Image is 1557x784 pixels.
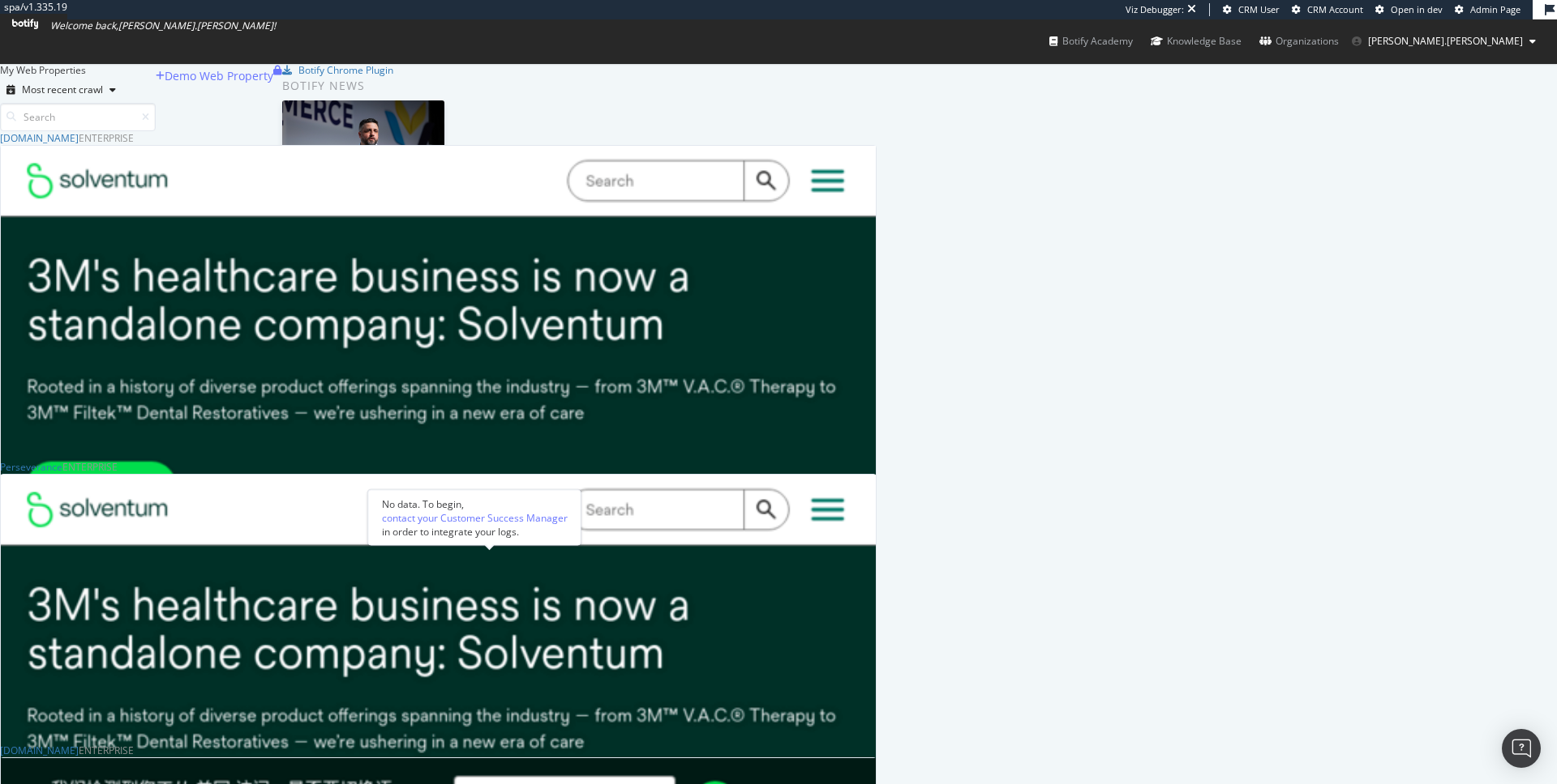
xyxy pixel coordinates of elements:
div: Viz Debugger: [1126,3,1184,16]
div: No data. To begin, in order to integrate your logs. [382,496,568,538]
span: CRM User [1238,3,1280,15]
img: AI Is Your New Customer: How to Win the Visibility Battle in a ChatGPT World [282,100,444,208]
div: Organizations [1259,33,1339,49]
button: Demo Web Property [156,63,273,89]
div: Enterprise [62,460,118,474]
a: CRM Account [1292,3,1363,16]
div: Knowledge Base [1151,33,1242,49]
div: Botify Chrome Plugin [298,63,393,77]
span: emerson.prager [1368,34,1523,48]
a: Open in dev [1375,3,1443,16]
a: Organizations [1259,19,1339,63]
div: Enterprise [79,744,134,757]
a: Knowledge Base [1151,19,1242,63]
span: Open in dev [1391,3,1443,15]
a: CRM User [1223,3,1280,16]
a: Demo Web Property [156,69,273,83]
span: Welcome back, [PERSON_NAME].[PERSON_NAME] ! [50,19,276,32]
span: Admin Page [1470,3,1521,15]
div: Botify Academy [1049,33,1133,49]
button: [PERSON_NAME].[PERSON_NAME] [1339,28,1549,54]
div: Most recent crawl [22,85,103,95]
div: contact your Customer Success Manager [382,510,568,524]
a: Admin Page [1455,3,1521,16]
div: Botify news [282,77,770,95]
a: Botify Academy [1049,19,1133,63]
div: Enterprise [79,131,134,145]
div: Demo Web Property [165,68,273,84]
a: Botify Chrome Plugin [282,63,393,77]
div: Open Intercom Messenger [1502,729,1541,768]
span: CRM Account [1307,3,1363,15]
